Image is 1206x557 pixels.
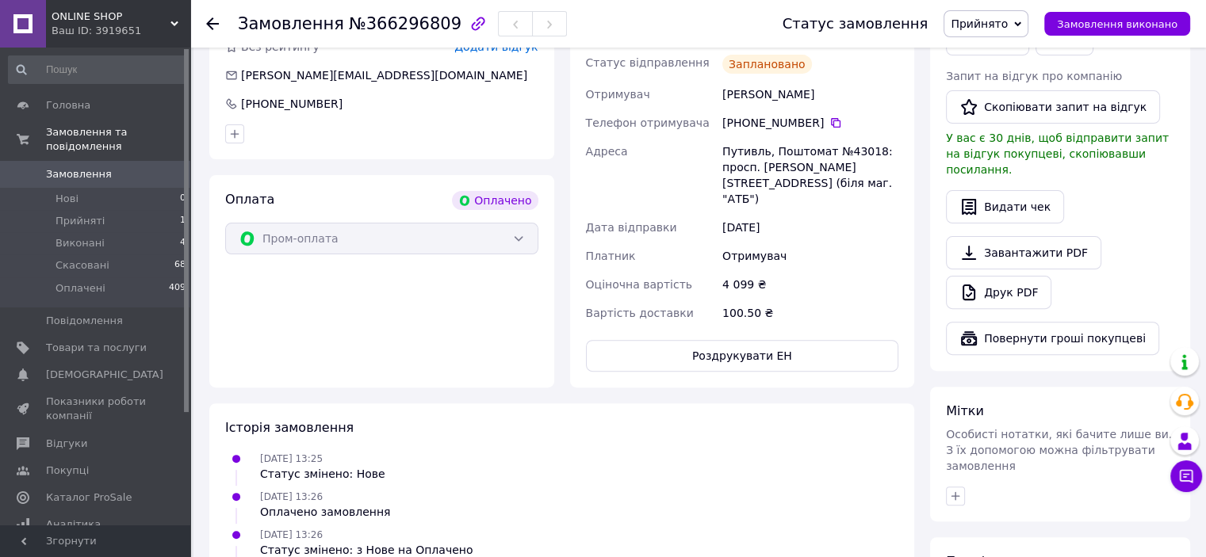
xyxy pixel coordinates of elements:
[722,115,898,131] div: [PHONE_NUMBER]
[946,132,1169,176] span: У вас є 30 днів, щоб відправити запит на відгук покупцеві, скопіювавши посилання.
[46,464,89,478] span: Покупці
[783,16,928,32] div: Статус замовлення
[454,40,538,53] span: Додати відгук
[260,504,390,520] div: Оплачено замовлення
[452,191,538,210] div: Оплачено
[586,221,677,234] span: Дата відправки
[180,214,186,228] span: 1
[174,258,186,273] span: 68
[46,167,112,181] span: Замовлення
[46,490,132,505] span: Каталог ProSale
[260,529,323,540] span: [DATE] 13:26
[1044,12,1190,36] button: Замовлення виконано
[946,403,984,418] span: Мітки
[1057,18,1177,30] span: Замовлення виконано
[180,192,186,206] span: 0
[586,340,899,372] button: Роздрукувати ЕН
[46,314,123,328] span: Повідомлення
[586,278,692,291] span: Оціночна вартість
[225,420,354,435] span: Історія замовлення
[46,341,147,355] span: Товари та послуги
[169,281,186,296] span: 409
[586,88,650,101] span: Отримувач
[241,69,527,82] span: [PERSON_NAME][EMAIL_ADDRESS][DOMAIN_NAME]
[719,242,902,270] div: Отримувач
[56,214,105,228] span: Прийняті
[946,70,1122,82] span: Запит на відгук про компанію
[260,466,385,482] div: Статус змінено: Нове
[1170,460,1202,492] button: Чат з покупцем
[946,236,1101,269] a: Завантажити PDF
[225,192,274,207] span: Оплата
[46,395,147,423] span: Показники роботи компанії
[719,137,902,213] div: Путивль, Поштомат №43018: просп. [PERSON_NAME][STREET_ADDRESS] (біля маг. "АТБ")
[586,56,710,69] span: Статус відправлення
[52,24,190,38] div: Ваш ID: 3919651
[586,307,694,319] span: Вартість доставки
[719,213,902,242] div: [DATE]
[56,281,105,296] span: Оплачені
[586,145,628,158] span: Адреса
[586,116,710,129] span: Телефон отримувача
[241,40,320,53] span: Без рейтингу
[46,98,90,113] span: Головна
[239,96,344,112] div: [PHONE_NUMBER]
[46,517,101,532] span: Аналітика
[586,250,636,262] span: Платник
[46,437,87,451] span: Відгуки
[56,258,109,273] span: Скасовані
[260,453,323,464] span: [DATE] 13:25
[260,491,323,502] span: [DATE] 13:26
[719,299,902,327] div: 100.50 ₴
[946,190,1064,223] button: Видати чек
[206,16,219,32] div: Повернутися назад
[52,10,170,24] span: ONLINE SHOP
[56,192,78,206] span: Нові
[46,368,163,382] span: [DEMOGRAPHIC_DATA]
[719,270,902,299] div: 4 099 ₴
[46,125,190,154] span: Замовлення та повідомлення
[8,55,187,84] input: Пошук
[56,236,105,250] span: Виконані
[719,80,902,109] div: [PERSON_NAME]
[722,55,812,74] div: Заплановано
[946,322,1159,355] button: Повернути гроші покупцеві
[349,14,461,33] span: №366296809
[951,17,1008,30] span: Прийнято
[238,14,344,33] span: Замовлення
[946,428,1172,472] span: Особисті нотатки, які бачите лише ви. З їх допомогою можна фільтрувати замовлення
[946,90,1160,124] button: Скопіювати запит на відгук
[946,276,1051,309] a: Друк PDF
[180,236,186,250] span: 4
